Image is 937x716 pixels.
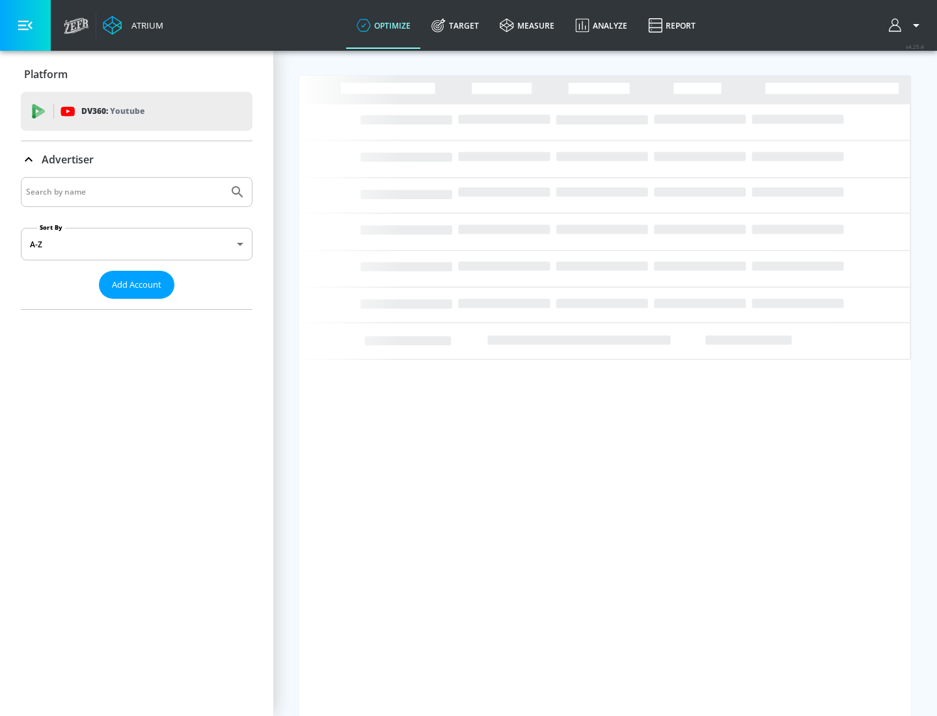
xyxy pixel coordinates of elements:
[21,228,252,260] div: A-Z
[21,141,252,178] div: Advertiser
[21,299,252,309] nav: list of Advertiser
[565,2,638,49] a: Analyze
[81,104,144,118] p: DV360:
[638,2,706,49] a: Report
[37,223,65,232] label: Sort By
[112,277,161,292] span: Add Account
[103,16,163,35] a: Atrium
[24,67,68,81] p: Platform
[110,104,144,118] p: Youtube
[26,184,223,200] input: Search by name
[421,2,489,49] a: Target
[21,92,252,131] div: DV360: Youtube
[42,152,94,167] p: Advertiser
[906,43,924,50] span: v 4.25.4
[489,2,565,49] a: measure
[21,177,252,309] div: Advertiser
[21,56,252,92] div: Platform
[346,2,421,49] a: optimize
[99,271,174,299] button: Add Account
[126,20,163,31] div: Atrium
